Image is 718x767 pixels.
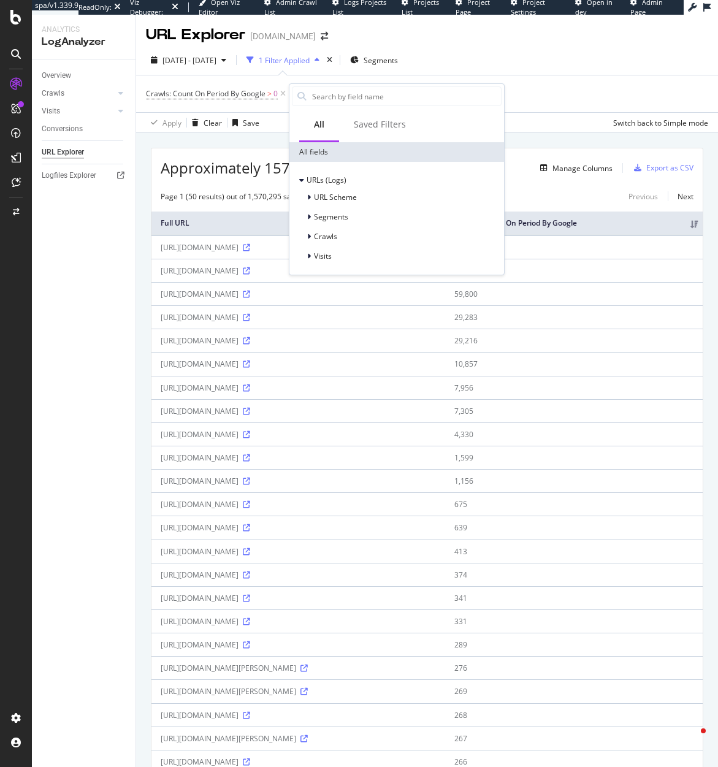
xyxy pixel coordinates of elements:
a: Overview [42,69,127,82]
a: Conversions [42,123,127,135]
td: 374 [445,563,703,586]
td: 268 [445,703,703,727]
div: arrow-right-arrow-left [321,32,328,40]
td: 10,857 [445,352,703,375]
td: 341 [445,586,703,609]
td: 1,599 [445,446,703,469]
td: 7,305 [445,399,703,422]
a: Logfiles Explorer [42,169,127,182]
div: Clear [204,118,222,128]
div: All [314,118,324,131]
div: [URL][DOMAIN_NAME] [161,242,436,253]
div: [URL][DOMAIN_NAME] [161,522,436,533]
span: Approximately 157M URLs found [161,158,387,178]
div: ReadOnly: [78,2,112,12]
button: 1 Filter Applied [242,50,324,70]
div: [URL][DOMAIN_NAME] [161,429,436,440]
div: Analytics [42,25,126,35]
td: 99,109 [445,235,703,259]
td: 267 [445,727,703,750]
div: [URL][DOMAIN_NAME] [161,406,436,416]
button: Clear [187,113,222,132]
a: Visits [42,105,115,118]
td: 289 [445,633,703,656]
span: Crawls [314,231,337,242]
div: [URL][DOMAIN_NAME] [161,546,436,557]
div: [URL][DOMAIN_NAME] [161,593,436,603]
div: [URL][DOMAIN_NAME] [161,383,436,393]
div: [URL][DOMAIN_NAME] [161,639,436,650]
div: Overview [42,69,71,82]
div: URL Explorer [42,146,84,159]
td: 639 [445,516,703,539]
div: [URL][DOMAIN_NAME] [161,335,436,346]
div: [URL][DOMAIN_NAME] [161,289,436,299]
th: Crawls: Count On Period By Google: activate to sort column ascending [445,212,703,235]
div: Visits [42,105,60,118]
button: [DATE] - [DATE] [146,50,231,70]
div: Saved Filters [354,118,406,131]
span: Crawls: Count On Period By Google [146,88,265,99]
span: Segments [364,55,398,66]
td: 7,956 [445,376,703,399]
a: URL Explorer [42,146,127,159]
button: Apply [146,113,181,132]
td: 331 [445,609,703,633]
div: Export as CSV [646,162,693,173]
div: Apply [162,118,181,128]
div: [URL][DOMAIN_NAME] [161,570,436,580]
div: [URL][DOMAIN_NAME][PERSON_NAME] [161,663,436,673]
button: Add Filter [288,86,337,101]
td: 413 [445,540,703,563]
button: Save [227,113,259,132]
td: 1,156 [445,469,703,492]
span: Segments [314,212,348,222]
div: URL Explorer [146,25,245,45]
div: [URL][DOMAIN_NAME][PERSON_NAME] [161,733,436,744]
div: Page 1 (50 results) out of 1,570,295 sampled entries [161,191,338,202]
div: Switch back to Simple mode [613,118,708,128]
a: Crawls [42,87,115,100]
div: Crawls [42,87,64,100]
td: 269 [445,679,703,703]
td: 4,330 [445,422,703,446]
td: 59,800 [445,282,703,305]
td: 84,275 [445,259,703,282]
button: Segments [345,50,403,70]
div: LogAnalyzer [42,35,126,49]
td: 276 [445,656,703,679]
div: Conversions [42,123,83,135]
div: All fields [289,142,504,162]
div: [URL][DOMAIN_NAME] [161,452,436,463]
div: times [324,54,335,66]
div: [URL][DOMAIN_NAME] [161,476,436,486]
span: 0 [273,85,278,102]
th: Full URL: activate to sort column ascending [151,212,445,235]
span: URL Scheme [314,192,357,202]
td: 29,283 [445,305,703,329]
span: URLs (Logs) [307,175,346,185]
td: 675 [445,492,703,516]
div: [URL][DOMAIN_NAME] [161,757,436,767]
div: [URL][DOMAIN_NAME] [161,265,436,276]
div: Manage Columns [552,163,613,174]
div: [DOMAIN_NAME] [250,30,316,42]
button: Export as CSV [629,158,693,178]
div: Logfiles Explorer [42,169,96,182]
iframe: Intercom live chat [676,725,706,755]
div: [URL][DOMAIN_NAME] [161,710,436,720]
div: [URL][DOMAIN_NAME] [161,499,436,509]
div: [URL][DOMAIN_NAME][PERSON_NAME] [161,686,436,696]
a: Next [668,188,693,205]
button: Manage Columns [535,161,613,175]
div: [URL][DOMAIN_NAME] [161,312,436,322]
button: Switch back to Simple mode [608,113,708,132]
span: [DATE] - [DATE] [162,55,216,66]
span: > [267,88,272,99]
input: Search by field name [311,87,501,105]
div: [URL][DOMAIN_NAME] [161,616,436,627]
td: 29,216 [445,329,703,352]
div: Save [243,118,259,128]
div: 1 Filter Applied [259,55,310,66]
span: Visits [314,251,332,261]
